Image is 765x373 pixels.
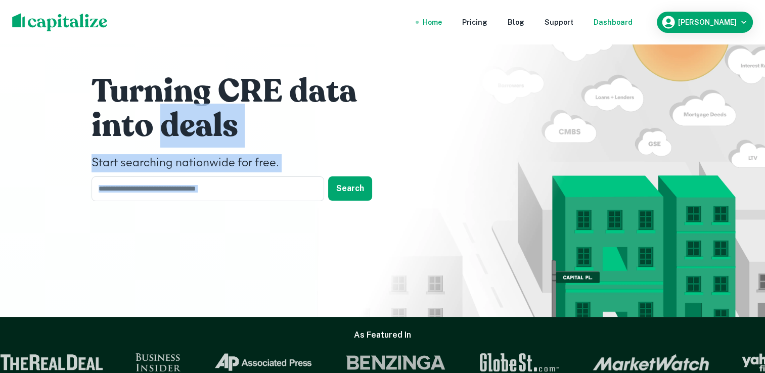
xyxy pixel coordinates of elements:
[657,12,753,33] button: [PERSON_NAME]
[301,353,402,371] img: Benzinga
[169,353,269,371] img: Associated Press
[92,71,395,112] h1: Turning CRE data
[508,17,524,28] a: Blog
[12,13,108,31] img: capitalize-logo.png
[698,353,747,371] img: Yahoo Finance
[434,353,516,371] img: GlobeSt
[549,354,665,371] img: Market Watch
[92,154,395,172] h4: Start searching nationwide for free.
[328,176,372,201] button: Search
[423,17,442,28] a: Home
[678,19,737,26] h6: [PERSON_NAME]
[594,17,633,28] a: Dashboard
[92,106,395,146] h1: into deals
[545,17,573,28] a: Support
[354,329,411,341] h6: As Featured In
[462,17,487,28] a: Pricing
[92,353,137,371] img: Business Insider
[714,292,765,341] iframe: Chat Widget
